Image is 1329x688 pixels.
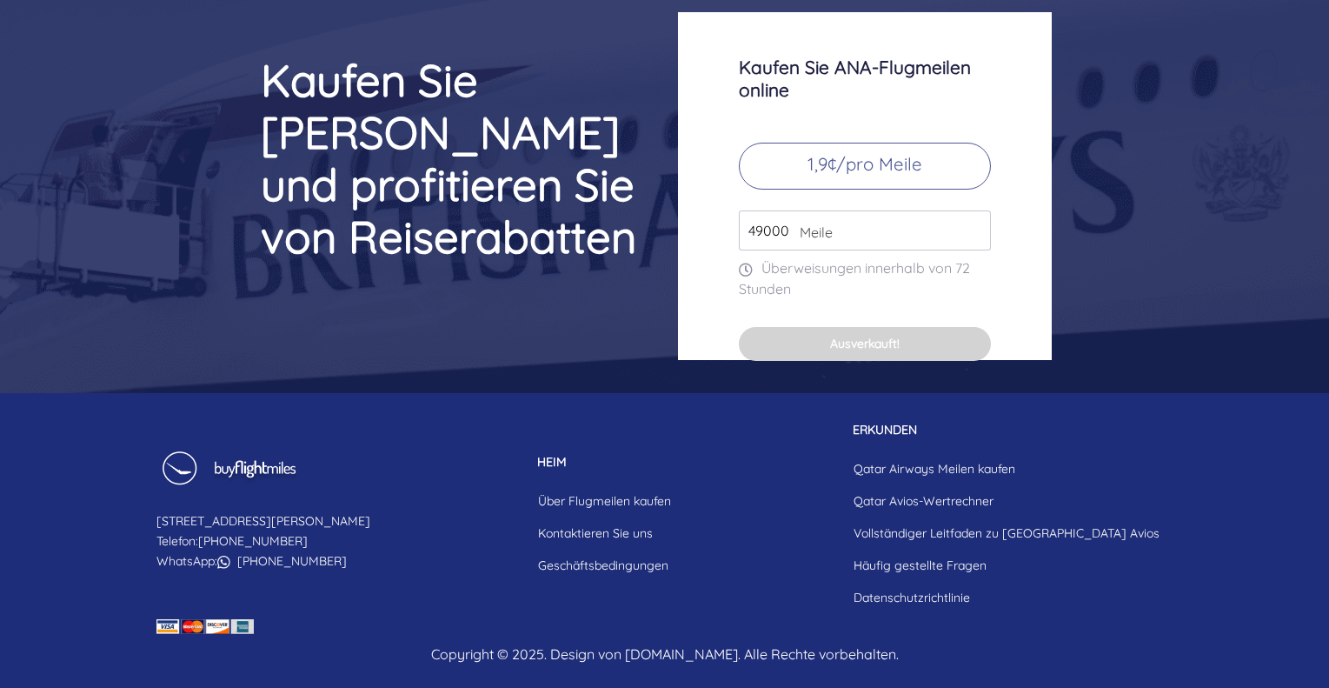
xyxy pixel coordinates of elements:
font: ERKUNDEN [853,422,917,438]
font: Copyright © 2025. Design von [DOMAIN_NAME]. Alle Rechte vorbehalten. [431,645,899,663]
font: Qatar Avios-Wertrechner [854,493,993,509]
a: Qatar Airways Meilen kaufen [840,453,1173,485]
a: Häufig gestellte Fragen [840,550,1173,582]
button: Ausverkauft! [739,327,991,360]
font: Ausverkauft! [830,336,900,351]
font: Kaufen Sie ANA-Flugmeilen online [739,56,971,101]
a: Geschäftsbedingungen [524,550,685,582]
a: [PHONE_NUMBER] [237,553,347,569]
font: HEIM [537,454,567,470]
a: Qatar Avios-Wertrechner [840,485,1173,518]
font: WhatsApp: [156,553,217,569]
font: Vollständiger Leitfaden zu [GEOGRAPHIC_DATA] Avios [854,525,1160,541]
font: Kaufen Sie [PERSON_NAME] und profitieren Sie von Reiserabatten [261,52,636,264]
img: Flugmeilen kaufen Footer Logo [156,451,300,498]
font: Datenschutzrichtlinie [854,590,970,605]
img: WhatsApp-Symbol [217,556,230,569]
font: [STREET_ADDRESS][PERSON_NAME] [156,513,370,529]
font: Über Flugmeilen kaufen [538,493,671,509]
font: Geschäftsbedingungen [538,558,668,573]
a: Über Flugmeilen kaufen [524,485,685,518]
font: 1,9¢/pro Meile [807,153,922,175]
font: Telefon: [156,533,198,549]
a: Vollständiger Leitfaden zu [GEOGRAPHIC_DATA] Avios [840,518,1173,550]
font: Überweisungen innerhalb von 72 Stunden [739,259,970,297]
a: Kontaktieren Sie uns [524,518,685,550]
font: Meile [800,224,833,241]
img: Kreditkartensymbol [156,619,254,634]
a: [PHONE_NUMBER] [198,533,308,549]
font: Häufig gestellte Fragen [854,558,987,573]
a: Datenschutzrichtlinie [840,582,1173,614]
font: Qatar Airways Meilen kaufen [854,461,1015,477]
font: Kontaktieren Sie uns [538,525,653,541]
